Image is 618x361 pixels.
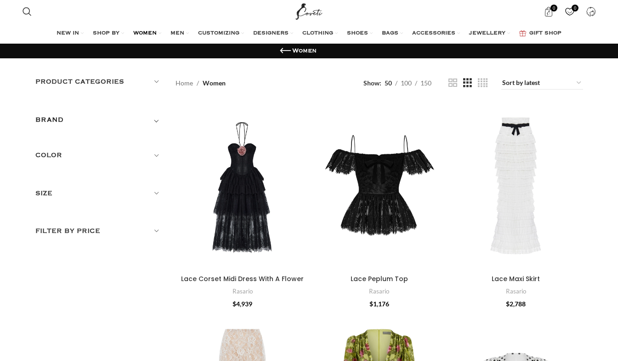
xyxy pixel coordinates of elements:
a: DESIGNERS [253,24,293,43]
a: ACCESSORIES [412,24,460,43]
a: SHOES [347,24,373,43]
h5: Product categories [35,77,162,87]
a: Lace Maxi Skirt [492,274,540,283]
a: Search [18,2,36,21]
a: GIFT SHOP [519,24,561,43]
span: DESIGNERS [253,30,289,37]
div: Main navigation [18,24,601,43]
span: 0 [572,5,578,11]
span: SHOP BY [93,30,119,37]
a: Rasario [506,287,526,296]
a: Grid view 3 [463,77,472,89]
span: 100 [401,79,412,87]
h1: Women [292,47,317,55]
a: 150 [417,78,435,88]
a: Go back [278,44,292,58]
bdi: 4,939 [232,300,252,308]
a: CUSTOMIZING [198,24,244,43]
a: Lace Maxi Skirt [449,103,583,271]
h5: Color [35,150,162,160]
a: MEN [170,24,189,43]
a: SHOP BY [93,24,124,43]
span: ACCESSORIES [412,30,455,37]
a: Lace Peplum Top [351,274,408,283]
a: NEW IN [57,24,84,43]
a: Grid view 2 [448,77,457,89]
select: Shop order [501,77,583,90]
h5: BRAND [35,115,64,125]
a: Lace Peplum Top [312,103,447,271]
span: JEWELLERY [469,30,505,37]
span: CUSTOMIZING [198,30,239,37]
a: 50 [381,78,395,88]
span: GIFT SHOP [529,30,561,37]
a: Grid view 4 [478,77,488,89]
a: 0 [560,2,579,21]
span: MEN [170,30,184,37]
a: BAGS [382,24,403,43]
a: 0 [539,2,558,21]
a: Rasario [369,287,389,296]
a: Home [176,78,193,88]
a: Lace Corset Midi Dress With A Flower [181,274,304,283]
a: CLOTHING [302,24,338,43]
a: JEWELLERY [469,24,510,43]
a: Site logo [294,7,324,15]
a: WOMEN [133,24,161,43]
nav: Breadcrumb [176,78,226,88]
bdi: 2,788 [506,300,526,308]
h5: Filter by price [35,226,162,236]
span: WOMEN [133,30,157,37]
span: Women [203,78,226,88]
img: GiftBag [519,30,526,36]
div: My Wishlist [560,2,579,21]
span: $ [232,300,236,308]
a: Rasario [232,287,253,296]
div: Toggle filter [35,114,162,131]
a: Lace Corset Midi Dress With A Flower [176,103,310,271]
h5: Size [35,188,162,198]
a: 100 [397,78,415,88]
span: NEW IN [57,30,79,37]
bdi: 1,176 [369,300,389,308]
span: BAGS [382,30,398,37]
span: 150 [420,79,431,87]
span: $ [369,300,373,308]
span: CLOTHING [302,30,333,37]
span: 50 [385,79,392,87]
span: Show [363,78,381,88]
span: SHOES [347,30,368,37]
span: $ [506,300,510,308]
span: 0 [550,5,557,11]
